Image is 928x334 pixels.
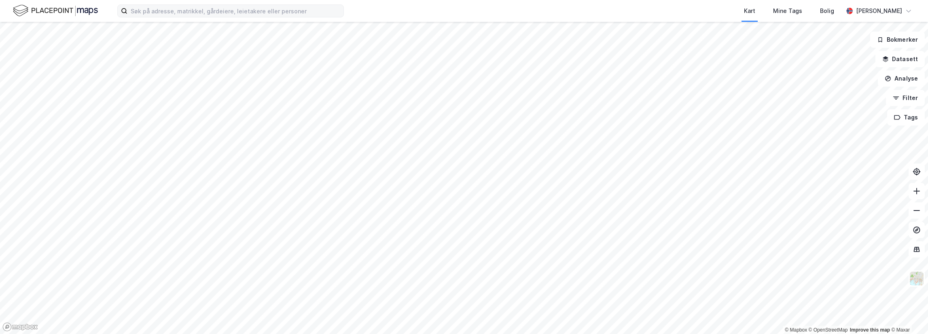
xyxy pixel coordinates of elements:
[870,32,925,48] button: Bokmerker
[820,6,834,16] div: Bolig
[888,295,928,334] div: Kontrollprogram for chat
[886,90,925,106] button: Filter
[875,51,925,67] button: Datasett
[909,271,924,286] img: Z
[856,6,902,16] div: [PERSON_NAME]
[850,327,890,333] a: Improve this map
[13,4,98,18] img: logo.f888ab2527a4732fd821a326f86c7f29.svg
[887,109,925,126] button: Tags
[809,327,848,333] a: OpenStreetMap
[878,70,925,87] button: Analyse
[785,327,807,333] a: Mapbox
[127,5,343,17] input: Søk på adresse, matrikkel, gårdeiere, leietakere eller personer
[744,6,755,16] div: Kart
[2,322,38,332] a: Mapbox homepage
[888,295,928,334] iframe: Chat Widget
[773,6,802,16] div: Mine Tags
